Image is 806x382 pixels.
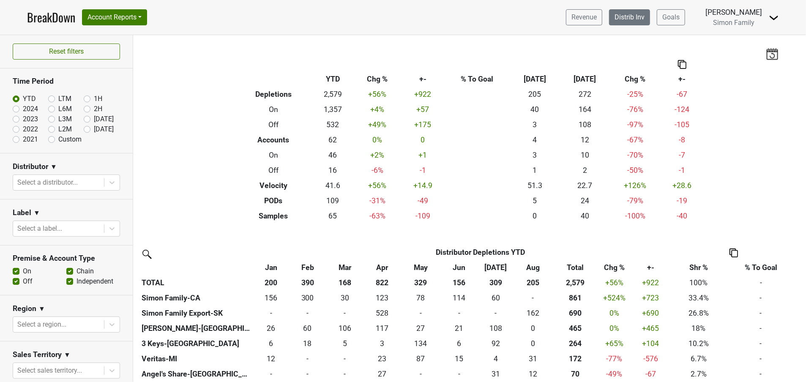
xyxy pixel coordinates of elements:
[726,275,796,290] td: -
[354,102,401,117] td: +4 %
[660,87,704,102] td: -67
[598,336,630,351] td: +65 %
[671,366,726,382] td: 2.7%
[401,132,445,147] td: 0
[23,134,38,145] label: 2021
[94,104,102,114] label: 2H
[510,163,560,178] td: 1
[94,124,114,134] label: [DATE]
[632,292,669,303] div: +723
[139,366,253,382] th: Angel's Share-[GEOGRAPHIC_DATA]
[510,178,560,193] td: 51.3
[443,338,475,349] div: 6
[326,366,364,382] td: 0
[401,275,441,290] th: 329
[632,323,669,334] div: +465
[445,71,510,87] th: % To Goal
[402,323,439,334] div: 27
[671,321,726,336] td: 18%
[364,260,400,275] th: Apr: activate to sort column ascending
[64,350,71,360] span: ▼
[235,132,311,147] th: Accounts
[510,71,560,87] th: [DATE]
[443,368,475,379] div: -
[139,351,253,366] th: Veritas-MI
[514,260,552,275] th: Aug: activate to sort column ascending
[402,338,439,349] div: 134
[326,260,364,275] th: Mar: activate to sort column ascending
[354,147,401,163] td: +2 %
[311,178,354,193] td: 41.6
[401,71,445,87] th: +-
[326,275,364,290] th: 168
[660,178,704,193] td: +28.6
[401,321,441,336] td: 27
[290,260,326,275] th: Feb: activate to sort column ascending
[713,19,754,27] span: Simon Family
[705,7,762,18] div: [PERSON_NAME]
[478,336,514,351] td: 92
[311,102,354,117] td: 1,357
[402,308,439,319] div: -
[253,336,289,351] td: 6
[13,208,31,217] h3: Label
[326,306,364,321] td: 0
[139,275,253,290] th: TOTAL
[139,336,253,351] th: 3 Keys-[GEOGRAPHIC_DATA]
[510,193,560,208] td: 5
[552,275,599,290] th: 2,579
[560,193,610,208] td: 24
[291,292,324,303] div: 300
[354,117,401,132] td: +49 %
[554,353,596,364] div: 172
[766,48,779,60] img: last_updated_date
[478,351,514,366] td: 4
[255,353,287,364] div: 12
[610,193,661,208] td: -79 %
[401,178,445,193] td: +14.9
[510,208,560,224] td: 0
[610,163,661,178] td: -50 %
[401,260,441,275] th: May: activate to sort column ascending
[328,292,362,303] div: 30
[560,102,610,117] td: 164
[610,132,661,147] td: -67 %
[660,147,704,163] td: -7
[38,304,45,314] span: ▼
[560,208,610,224] td: 40
[598,321,630,336] td: 0 %
[82,9,147,25] button: Account Reports
[290,321,326,336] td: 60
[554,338,596,349] div: 264
[401,87,445,102] td: +922
[441,336,477,351] td: 6
[326,321,364,336] td: 106
[554,323,596,334] div: 465
[441,306,477,321] td: 0
[33,208,40,218] span: ▼
[516,308,550,319] div: 162
[354,71,401,87] th: Chg %
[514,336,552,351] td: 0
[726,306,796,321] td: -
[610,71,661,87] th: Chg %
[660,117,704,132] td: -105
[610,87,661,102] td: -25 %
[552,260,599,275] th: Total: activate to sort column ascending
[552,321,599,336] th: 465.000
[364,351,400,366] td: 23
[253,290,289,306] td: 156
[253,260,289,275] th: Jan: activate to sort column ascending
[514,351,552,366] td: 31
[291,308,324,319] div: -
[480,323,512,334] div: 108
[554,368,596,379] div: 70
[560,147,610,163] td: 10
[328,323,362,334] div: 106
[671,306,726,321] td: 26.8%
[598,260,630,275] th: Chg %: activate to sort column ascending
[326,290,364,306] td: 30
[311,208,354,224] td: 65
[660,163,704,178] td: -1
[560,132,610,147] td: 12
